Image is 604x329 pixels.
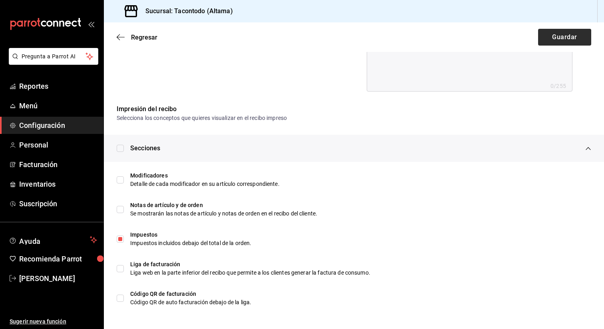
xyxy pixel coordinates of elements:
span: Inventarios [19,179,97,189]
div: Se mostrarán las notas de artículo y notas de orden en el recibo del cliente. [130,209,591,218]
span: Menú [19,100,97,111]
span: Ayuda [19,235,87,245]
div: Liga de facturación [130,260,591,269]
div: Impuestos [130,231,591,239]
span: Configuración [19,120,97,131]
a: Pregunta a Parrot AI [6,58,98,66]
div: Impuestos incluidos debajo del total de la orden. [130,239,591,247]
span: Personal [19,140,97,150]
span: [PERSON_NAME] [19,273,97,284]
div: Liga web en la parte inferior del recibo que permite a los clientes generar la factura de consumo. [130,269,591,277]
div: Detalle de cada modificador en su artículo correspondiente. [130,180,591,188]
div: Modificadores [130,171,591,180]
span: Facturación [19,159,97,170]
p: Selecciona los conceptos que quieres visualizar en el recibo impreso [117,114,591,122]
div: Impresión del recibo [117,104,591,114]
h3: Sucursal: Tacontodo (Altama) [139,6,233,16]
span: Suscripción [19,198,97,209]
span: Recomienda Parrot [19,253,97,264]
button: Pregunta a Parrot AI [9,48,98,65]
div: Notas de artículo y de orden [130,201,591,209]
span: Reportes [19,81,97,92]
div: Código QR de auto facturación debajo de la liga. [130,298,591,307]
span: Sugerir nueva función [10,317,97,326]
button: Regresar [117,34,157,41]
span: Pregunta a Parrot AI [22,52,86,61]
div: 0 /255 [550,82,566,90]
span: Regresar [131,34,157,41]
div: Código QR de facturación [130,290,591,298]
button: Guardar [538,29,591,46]
span: Secciones [130,144,160,153]
button: open_drawer_menu [88,21,94,27]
